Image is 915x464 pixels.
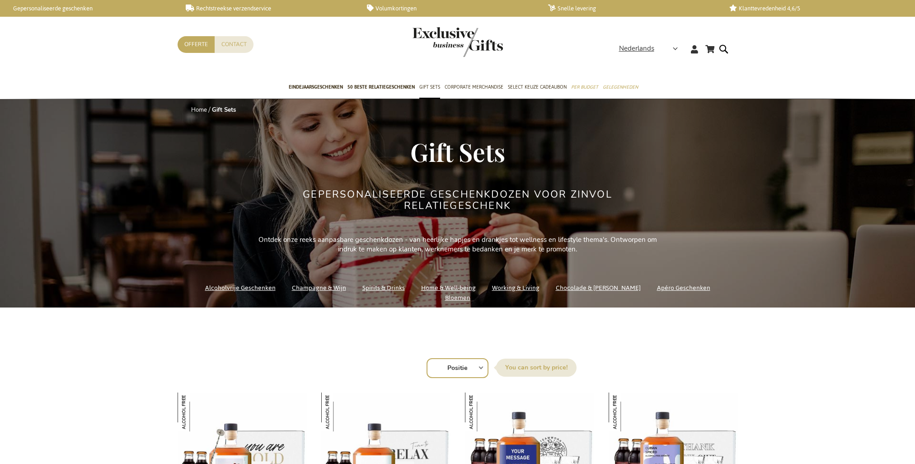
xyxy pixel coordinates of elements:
[496,359,577,377] label: Sorteer op
[5,5,171,12] a: Gepersonaliseerde geschenken
[292,282,346,294] a: Champagne & Wijn
[212,106,236,114] strong: Gift Sets
[465,393,504,431] img: Gepersonaliseerde Non-Alcoholisch Cuban Spiced Rum Geschenk
[413,27,458,57] a: store logo
[548,5,715,12] a: Snelle levering
[619,43,684,54] div: Nederlands
[492,282,540,294] a: Working & Living
[603,82,638,92] span: Gelegenheden
[729,5,896,12] a: Klanttevredenheid 4,6/5
[556,282,641,294] a: Chocolade & [PERSON_NAME]
[609,393,648,431] img: Gepersonaliseerde Non-Alcoholisch Cuban Spiced Rum Geschenk
[191,106,207,114] a: Home
[419,82,440,92] span: Gift Sets
[362,282,405,294] a: Spirits & Drinks
[619,43,654,54] span: Nederlands
[445,292,470,304] a: Bloemen
[413,27,503,57] img: Exclusive Business gifts logo
[178,36,215,53] a: Offerte
[186,5,352,12] a: Rechtstreekse verzendservice
[410,135,505,168] span: Gift Sets
[215,36,253,53] a: Contact
[178,393,216,431] img: Gepersonaliseerde Non-Alcoholische Cuban Spiced Rum Prestige Set
[321,393,360,431] img: Gepersonaliseerde Non-Alcoholische Cuban Spiced Rum Premium Set
[254,235,661,255] p: Ontdek onze reeks aanpasbare geschenkdozen - van heerlijke hapjes en drankjes tot wellness en lif...
[445,82,503,92] span: Corporate Merchandise
[508,82,567,92] span: Select Keuze Cadeaubon
[288,189,627,211] h2: Gepersonaliseerde geschenkdozen voor zinvol relatiegeschenk
[367,5,534,12] a: Volumkortingen
[421,282,476,294] a: Home & Well-being
[347,82,415,92] span: 50 beste relatiegeschenken
[289,82,343,92] span: Eindejaarsgeschenken
[205,282,276,294] a: Alcoholvrije Geschenken
[571,82,598,92] span: Per Budget
[657,282,710,294] a: Apéro Geschenken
